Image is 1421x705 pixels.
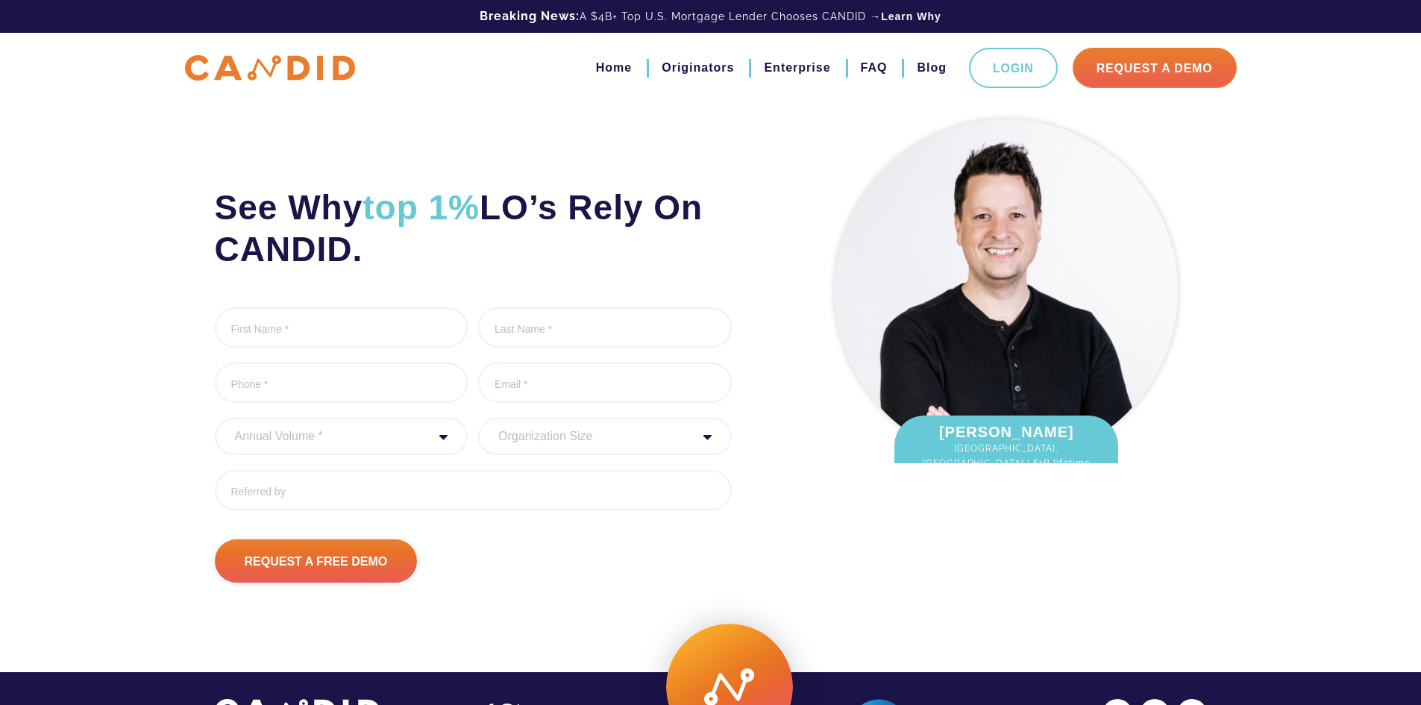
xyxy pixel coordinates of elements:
[894,416,1118,493] div: [PERSON_NAME]
[363,188,480,227] span: top 1%
[215,363,468,403] input: Phone *
[1073,48,1237,88] a: Request A Demo
[215,470,732,510] input: Referred by
[215,307,468,348] input: First Name *
[478,363,732,403] input: Email *
[596,55,632,81] a: Home
[969,48,1058,88] a: Login
[909,441,1103,486] span: [GEOGRAPHIC_DATA], [GEOGRAPHIC_DATA] | $1B lifetime fundings.
[478,307,732,348] input: Last Name *
[881,9,941,24] a: Learn Why
[764,55,830,81] a: Enterprise
[861,55,888,81] a: FAQ
[215,187,732,270] h2: See Why LO’s Rely On CANDID.
[917,55,947,81] a: Blog
[185,55,355,81] img: CANDID APP
[215,539,418,583] input: Request A Free Demo
[662,55,734,81] a: Originators
[480,9,580,23] b: Breaking News:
